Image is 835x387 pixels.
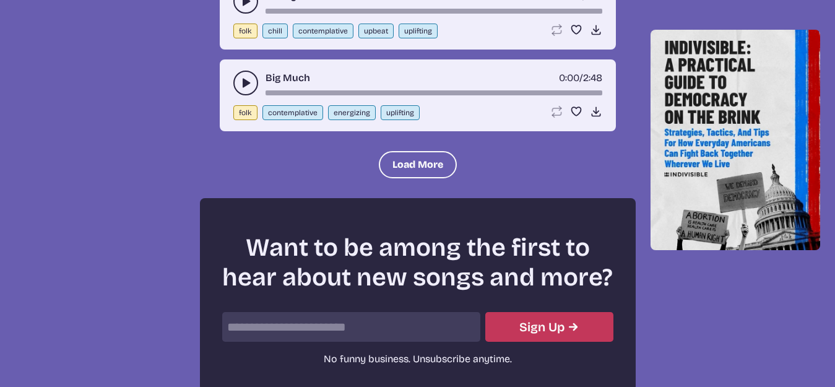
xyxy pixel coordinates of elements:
[485,312,613,342] button: Submit
[262,24,288,38] button: chill
[381,105,420,120] button: uplifting
[570,24,582,36] button: Favorite
[559,71,602,85] div: /
[262,105,323,120] button: contemplative
[379,151,457,178] button: Load More
[328,105,376,120] button: energizing
[266,9,602,14] div: song-time-bar
[233,105,257,120] button: folk
[550,105,563,118] button: Loop
[324,353,512,365] span: No funny business. Unsubscribe anytime.
[583,72,602,84] span: 2:48
[559,72,579,84] span: timer
[293,24,353,38] button: contemplative
[550,24,563,36] button: Loop
[222,233,613,292] h2: Want to be among the first to hear about new songs and more?
[570,105,582,118] button: Favorite
[233,24,257,38] button: folk
[358,24,394,38] button: upbeat
[266,71,310,85] a: Big Much
[651,30,821,250] img: Help save our democracy!
[233,71,258,95] button: play-pause toggle
[266,90,602,95] div: song-time-bar
[399,24,438,38] button: uplifting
